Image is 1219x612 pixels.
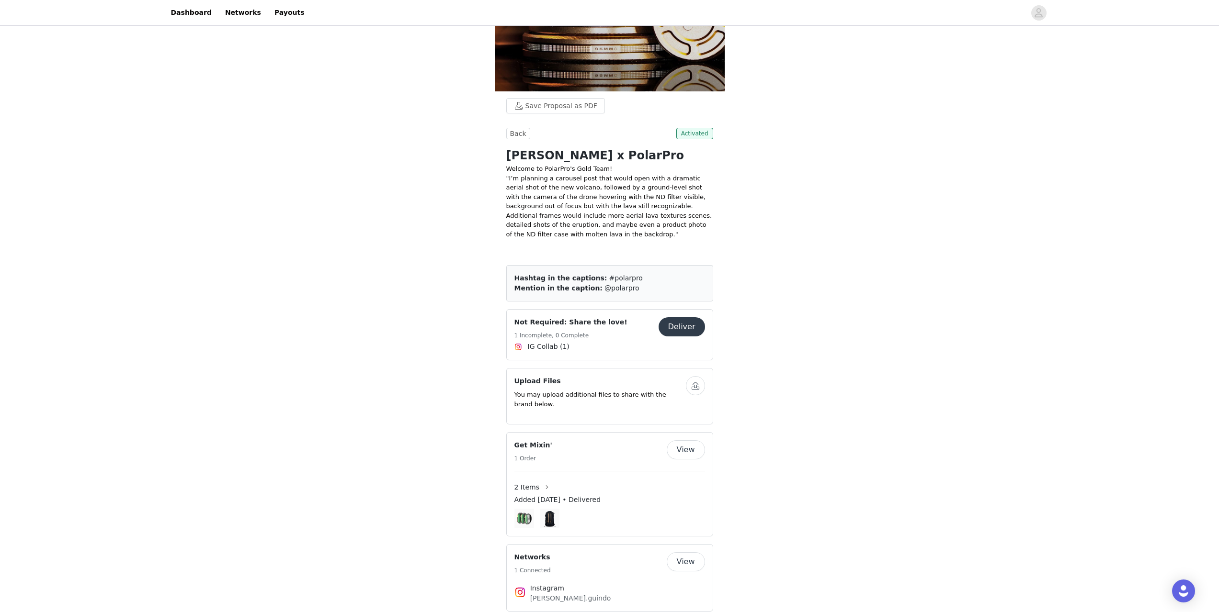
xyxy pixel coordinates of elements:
[269,2,310,23] a: Payouts
[506,544,713,612] div: Networks
[667,552,705,571] button: View
[1034,5,1043,21] div: avatar
[514,331,627,340] h5: 1 Incomplete, 0 Complete
[514,376,686,386] h4: Upload Files
[667,440,705,459] button: View
[514,284,603,292] span: Mention in the caption:
[506,309,713,360] div: Not Required: Share the love!
[514,454,552,463] h5: 1 Order
[540,509,559,528] img: RoadRunner | 16L Backpack
[676,128,713,139] span: Activated
[609,274,643,282] span: #polarpro
[530,583,689,593] h4: Instagram
[165,2,217,23] a: Dashboard
[514,390,686,409] p: You may upload additional files to share with the brand below.
[506,128,530,139] button: Back
[514,343,522,351] img: Instagram Icon
[1172,579,1195,602] div: Open Intercom Messenger
[514,440,552,450] h4: Get Mixin'
[528,342,570,352] span: IG Collab (1)
[219,2,267,23] a: Networks
[506,174,713,239] p: "I’m planning a carousel post that would open with a dramatic aerial shot of the new volcano, fol...
[604,284,639,292] span: @polarpro
[514,566,551,575] h5: 1 Connected
[530,593,689,603] p: [PERSON_NAME].guindo
[514,482,540,492] span: 2 Items
[514,552,551,562] h4: Networks
[514,587,526,598] img: Instagram Icon
[506,147,713,164] h1: [PERSON_NAME] x PolarPro
[514,495,601,505] span: Added [DATE] • Delivered
[506,164,713,174] p: Welcome to PolarPro's Gold Team!
[506,98,605,113] button: Save Proposal as PDF
[514,317,627,327] h4: Not Required: Share the love!
[514,274,607,282] span: Hashtag in the captions:
[659,317,705,336] button: Deliver
[506,432,713,536] div: Get Mixin'
[514,509,534,528] img: Mavic 4 Pro Filters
